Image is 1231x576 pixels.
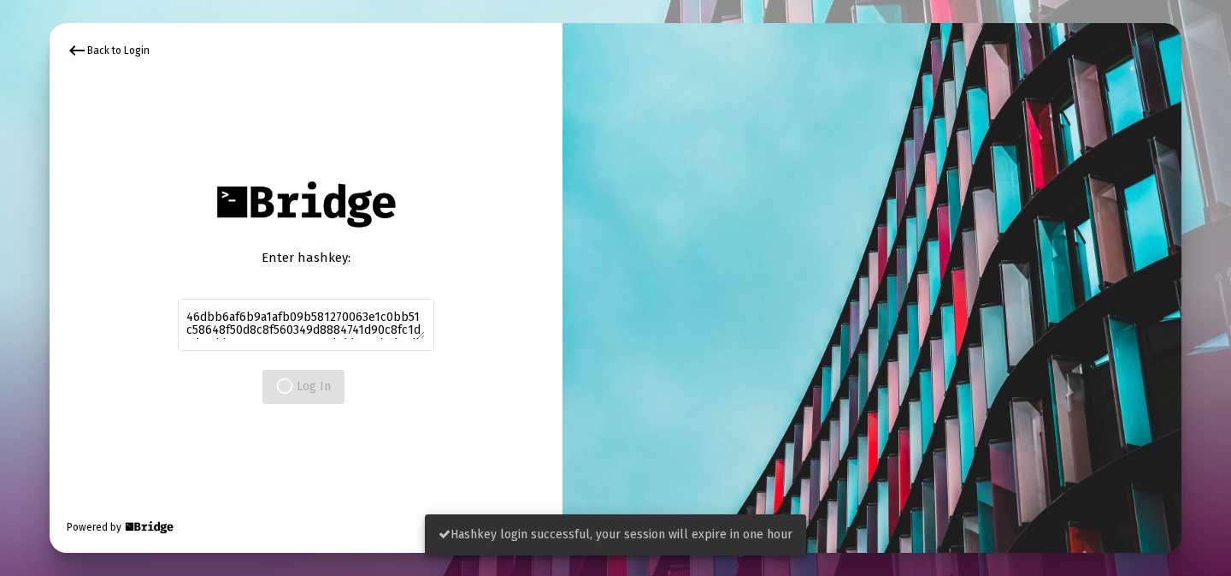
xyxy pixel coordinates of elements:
span: Log In [276,379,331,394]
span: Hashkey login successful, your session will expire in one hour [439,527,792,542]
mat-icon: keyboard_backspace [67,40,87,61]
div: Powered by [67,519,175,536]
img: Bridge Financial Technology Logo [123,519,175,536]
button: Log In [262,370,345,404]
div: Enter hashkey: [178,249,434,266]
img: Bridge Financial Technology Logo [208,172,403,236]
div: Back to Login [67,40,150,61]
